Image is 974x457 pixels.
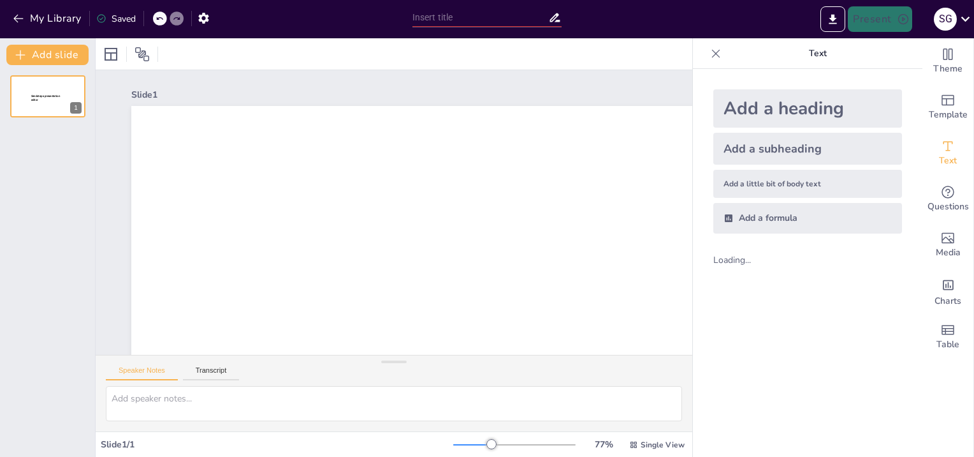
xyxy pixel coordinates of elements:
[10,8,87,29] button: My Library
[936,338,959,352] span: Table
[922,222,973,268] div: Add images, graphics, shapes or video
[726,38,910,69] p: Text
[134,47,150,62] span: Position
[713,254,773,266] div: Loading...
[412,8,549,27] input: Insert title
[927,200,969,214] span: Questions
[922,38,973,84] div: Change the overall theme
[31,94,60,101] span: Sendsteps presentation editor
[10,75,85,117] div: 1
[934,6,957,32] button: S G
[70,102,82,114] div: 1
[934,8,957,31] div: S G
[391,349,753,437] span: Sendsteps presentation editor
[929,108,968,122] span: Template
[588,438,619,451] div: 77 %
[922,130,973,176] div: Add text boxes
[922,176,973,222] div: Get real-time input from your audience
[713,133,902,165] div: Add a subheading
[101,44,121,64] div: Layout
[934,294,961,308] span: Charts
[641,440,685,450] span: Single View
[848,6,912,32] button: Present
[183,366,240,380] button: Transcript
[131,89,936,101] div: Slide 1
[936,246,961,260] span: Media
[713,170,902,198] div: Add a little bit of body text
[933,62,963,76] span: Theme
[106,366,178,380] button: Speaker Notes
[939,154,957,168] span: Text
[922,84,973,130] div: Add ready made slides
[922,314,973,360] div: Add a table
[922,268,973,314] div: Add charts and graphs
[6,45,89,65] button: Add slide
[101,438,453,451] div: Slide 1 / 1
[713,203,902,234] div: Add a formula
[96,13,136,25] div: Saved
[820,6,845,32] button: Export to PowerPoint
[713,89,902,128] div: Add a heading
